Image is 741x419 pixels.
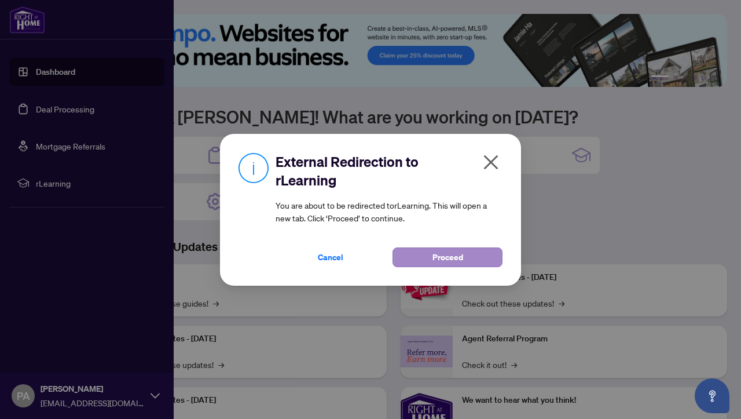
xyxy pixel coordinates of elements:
span: close [482,153,500,172]
button: Cancel [276,247,386,267]
div: You are about to be redirected to rLearning . This will open a new tab. Click ‘Proceed’ to continue. [276,152,502,267]
span: Cancel [318,248,343,267]
h2: External Redirection to rLearning [276,152,502,190]
img: Info Icon [239,152,269,183]
button: Open asap [695,378,729,413]
span: Proceed [432,248,463,267]
button: Proceed [392,247,502,267]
